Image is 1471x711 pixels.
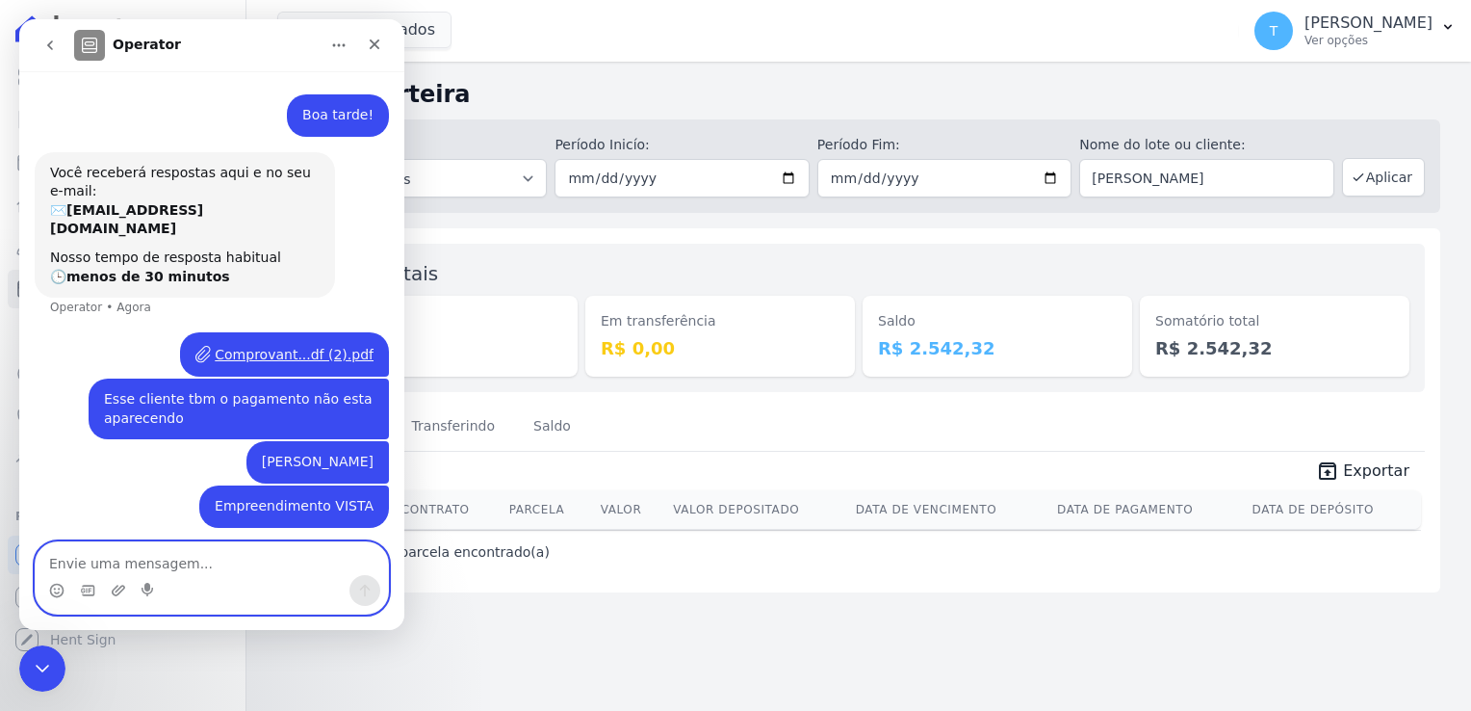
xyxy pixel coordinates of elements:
[323,311,562,331] dt: Depositado
[15,422,370,466] div: Thayna diz…
[330,556,361,587] button: Enviar uma mensagem
[1239,4,1471,58] button: T [PERSON_NAME] Ver opções
[31,145,300,220] div: Você receberá respostas aqui e no seu e-mail: ✉️
[85,371,354,408] div: Esse cliente tbm o pagamento não esta aparecendo
[593,490,666,529] th: Valor
[8,312,238,351] a: Transferências
[47,250,211,265] b: menos de 30 minutos
[1270,24,1278,38] span: T
[1155,311,1394,331] dt: Somatório total
[31,183,184,218] b: [EMAIL_ADDRESS][DOMAIN_NAME]
[15,133,316,279] div: Você receberá respostas aqui e no seu e-mail:✉️[EMAIL_ADDRESS][DOMAIN_NAME]Nosso tempo de respost...
[277,77,1440,112] h2: Minha Carteira
[1304,13,1432,33] p: [PERSON_NAME]
[19,19,404,630] iframe: Intercom live chat
[8,270,238,308] a: Minha Carteira
[277,12,452,48] button: 7 selecionados
[176,325,354,346] a: Comprovant...df (2).pdf
[8,355,238,393] a: Crédito
[848,490,1049,529] th: Data de Vencimento
[122,564,138,579] button: Start recording
[1049,490,1245,529] th: Data de Pagamento
[1343,460,1409,483] span: Exportar
[1155,335,1394,361] dd: R$ 2.542,32
[601,311,839,331] dt: Em transferência
[8,58,238,96] a: Visão Geral
[180,466,370,509] div: Empreendimento VISTA
[61,564,76,579] button: Selecionador de GIF
[195,326,354,346] div: Comprovant...df (2).pdf
[320,542,550,562] p: Nenhum(a) parcela encontrado(a)
[8,536,238,574] a: Recebíveis
[283,87,354,106] div: Boa tarde!
[665,490,847,529] th: Valor Depositado
[8,100,238,139] a: Contratos
[1316,460,1339,483] i: unarchive
[1304,33,1432,48] p: Ver opções
[878,311,1117,331] dt: Saldo
[502,490,593,529] th: Parcela
[91,564,107,579] button: Upload do anexo
[227,422,370,464] div: [PERSON_NAME]
[15,505,230,528] div: Plataformas
[529,403,575,453] a: Saldo
[323,335,562,361] dd: R$ 0,00
[15,466,370,532] div: Thayna diz…
[8,578,238,617] a: Conta Hent
[195,478,354,497] div: Empreendimento VISTA
[69,359,370,420] div: Esse cliente tbm o pagamento não esta aparecendo
[8,439,238,478] a: Troca de Arquivos
[1342,158,1425,197] button: Aplicar
[555,135,809,155] label: Período Inicío:
[16,523,369,556] textarea: Envie uma mensagem...
[1301,460,1425,487] a: unarchive Exportar
[268,75,370,118] div: Boa tarde!
[161,313,370,357] div: Comprovant...df (2).pdf
[1245,490,1421,529] th: Data de Depósito
[601,335,839,361] dd: R$ 0,00
[15,359,370,422] div: Thayna diz…
[408,403,500,453] a: Transferindo
[30,564,45,579] button: Selecionador de Emoji
[243,434,354,453] div: [PERSON_NAME]
[8,397,238,435] a: Negativação
[15,313,370,359] div: Thayna diz…
[31,229,300,267] div: Nosso tempo de resposta habitual 🕒
[8,185,238,224] a: Lotes
[31,282,132,294] div: Operator • Agora
[19,645,65,692] iframe: Intercom live chat
[878,335,1117,361] dd: R$ 2.542,32
[817,135,1071,155] label: Período Fim:
[15,133,370,314] div: Operator diz…
[394,490,502,529] th: Contrato
[8,143,238,181] a: Parcelas
[8,227,238,266] a: Clientes
[1079,135,1333,155] label: Nome do lote ou cliente:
